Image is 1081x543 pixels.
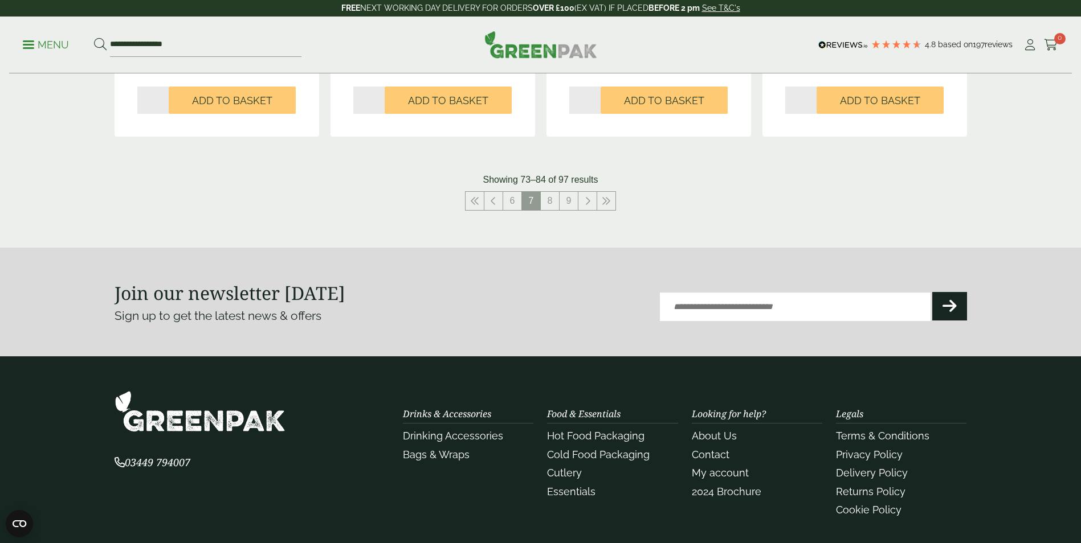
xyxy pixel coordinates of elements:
[403,449,470,460] a: Bags & Wraps
[503,192,521,210] a: 6
[692,430,737,442] a: About Us
[836,504,901,516] a: Cookie Policy
[925,40,938,49] span: 4.8
[192,94,272,107] span: Add to Basket
[973,40,985,49] span: 197
[169,87,296,114] button: Add to Basket
[1054,33,1066,44] span: 0
[938,40,973,49] span: Based on
[648,3,700,13] strong: BEFORE 2 pm
[871,39,922,50] div: 4.79 Stars
[702,3,740,13] a: See T&C's
[483,173,598,187] p: Showing 73–84 of 97 results
[1044,39,1058,51] i: Cart
[522,192,540,210] span: 7
[836,486,905,497] a: Returns Policy
[601,87,728,114] button: Add to Basket
[341,3,360,13] strong: FREE
[23,38,69,52] p: Menu
[547,467,582,479] a: Cutlery
[560,192,578,210] a: 9
[1023,39,1037,51] i: My Account
[840,94,920,107] span: Add to Basket
[547,449,650,460] a: Cold Food Packaging
[484,31,597,58] img: GreenPak Supplies
[818,41,868,49] img: REVIEWS.io
[6,510,33,537] button: Open CMP widget
[624,94,704,107] span: Add to Basket
[408,94,488,107] span: Add to Basket
[692,467,749,479] a: My account
[115,281,345,305] strong: Join our newsletter [DATE]
[533,3,574,13] strong: OVER £100
[692,449,729,460] a: Contact
[403,430,503,442] a: Drinking Accessories
[385,87,512,114] button: Add to Basket
[115,390,285,432] img: GreenPak Supplies
[541,192,559,210] a: 8
[836,467,908,479] a: Delivery Policy
[115,307,498,325] p: Sign up to get the latest news & offers
[115,458,190,468] a: 03449 794007
[547,430,644,442] a: Hot Food Packaging
[115,455,190,469] span: 03449 794007
[23,38,69,50] a: Menu
[817,87,944,114] button: Add to Basket
[692,486,761,497] a: 2024 Brochure
[985,40,1013,49] span: reviews
[836,449,903,460] a: Privacy Policy
[1044,36,1058,54] a: 0
[547,486,595,497] a: Essentials
[836,430,929,442] a: Terms & Conditions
